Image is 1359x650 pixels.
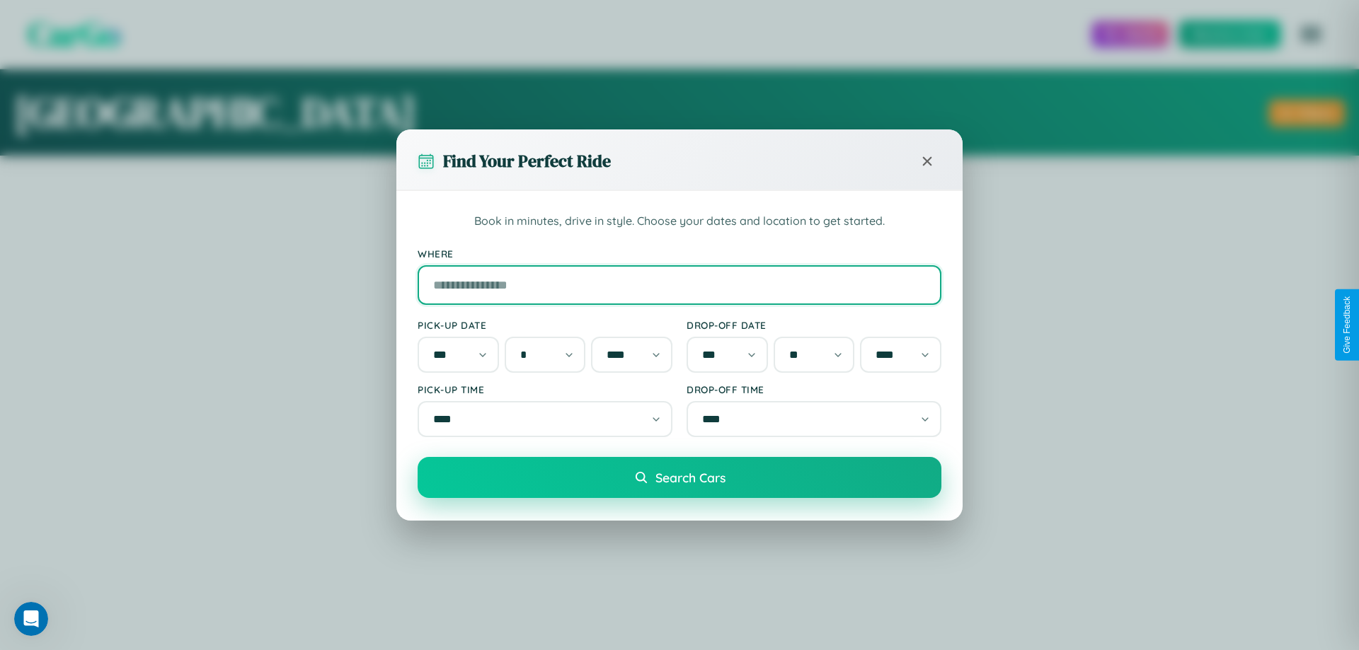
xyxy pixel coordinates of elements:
[418,212,941,231] p: Book in minutes, drive in style. Choose your dates and location to get started.
[443,149,611,173] h3: Find Your Perfect Ride
[655,470,726,485] span: Search Cars
[418,248,941,260] label: Where
[687,383,941,395] label: Drop-off Time
[418,383,672,395] label: Pick-up Time
[687,319,941,331] label: Drop-off Date
[418,319,672,331] label: Pick-up Date
[418,457,941,498] button: Search Cars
